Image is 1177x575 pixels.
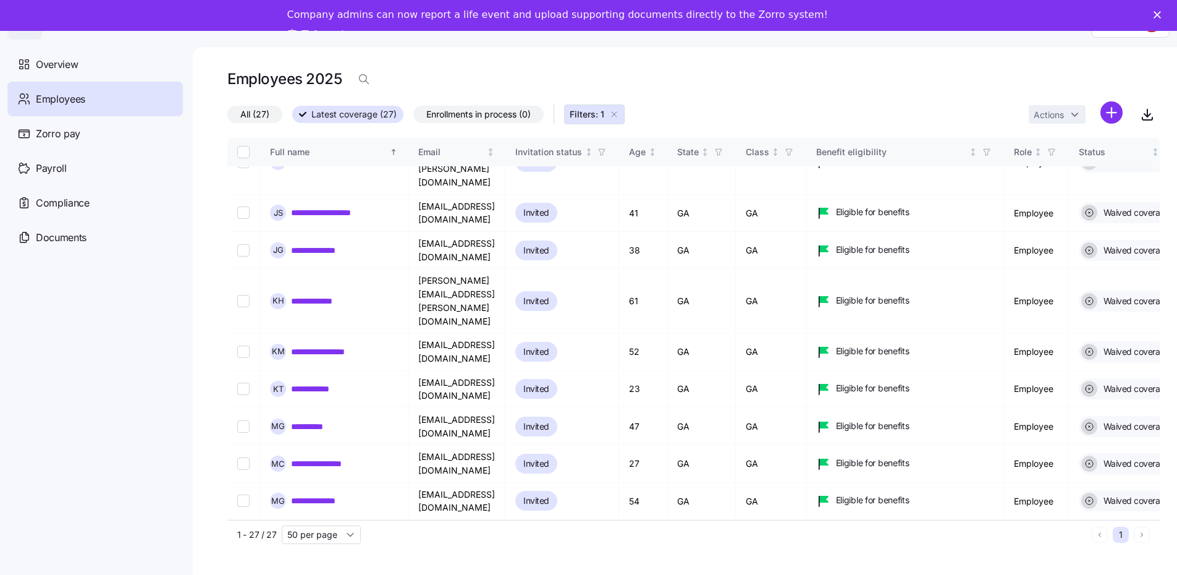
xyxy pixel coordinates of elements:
td: 27 [619,445,667,482]
span: Waived coverage [1100,383,1170,395]
button: 1 [1113,527,1129,543]
span: 1 - 27 / 27 [237,529,277,541]
td: [EMAIL_ADDRESS][DOMAIN_NAME] [408,408,505,445]
td: [EMAIL_ADDRESS][DOMAIN_NAME] [408,483,505,520]
span: Invited [523,205,549,220]
a: Payroll [7,151,183,185]
input: Select record 18 [237,383,250,395]
td: 52 [619,333,667,370]
a: Overview [7,47,183,82]
td: [EMAIL_ADDRESS][DOMAIN_NAME] [408,445,505,482]
th: ClassNot sorted [736,138,806,166]
div: Company admins can now report a life event and upload supporting documents directly to the Zorro ... [287,9,828,21]
td: GA [736,269,806,333]
th: RoleNot sorted [1004,138,1069,166]
th: Benefit eligibilityNot sorted [806,138,1004,166]
span: M G [271,497,285,505]
td: 47 [619,408,667,445]
span: Eligible for benefits [836,345,909,357]
td: GA [736,195,806,232]
div: Invitation status [515,145,582,159]
span: Waived coverage [1100,458,1170,470]
div: Benefit eligibility [816,145,967,159]
input: Select record 21 [237,495,250,507]
span: Payroll [36,161,67,176]
input: Select record 20 [237,458,250,470]
td: [PERSON_NAME][EMAIL_ADDRESS][PERSON_NAME][DOMAIN_NAME] [408,269,505,333]
a: Compliance [7,185,183,220]
input: Select record 14 [237,207,250,219]
div: Not sorted [969,148,977,156]
div: Not sorted [1034,148,1042,156]
td: [EMAIL_ADDRESS][DOMAIN_NAME] [408,232,505,269]
span: Eligible for benefits [836,294,909,307]
input: Select record 17 [237,346,250,358]
td: GA [667,333,736,370]
td: Employee [1004,195,1069,232]
a: Documents [7,220,183,255]
span: Invited [523,493,549,508]
div: Not sorted [771,148,780,156]
td: [EMAIL_ADDRESS][DOMAIN_NAME] [408,371,505,408]
span: Invited [523,294,549,309]
td: [EMAIL_ADDRESS][DOMAIN_NAME] [408,333,505,370]
a: Employees [7,82,183,116]
th: Invitation statusNot sorted [505,138,619,166]
td: GA [667,269,736,333]
div: Not sorted [584,148,593,156]
a: Take a tour [287,28,365,42]
th: EmailNot sorted [408,138,505,166]
span: Eligible for benefits [836,494,909,506]
td: Employee [1004,483,1069,520]
span: Invited [523,243,549,258]
div: Sorted ascending [389,148,398,156]
button: Actions [1029,105,1086,124]
span: Waived coverage [1100,420,1170,433]
input: Select record 16 [237,295,250,307]
div: Status [1079,145,1149,159]
h1: Employees 2025 [227,69,342,88]
span: Eligible for benefits [836,206,909,218]
span: J G [273,246,284,254]
div: Not sorted [701,148,709,156]
span: Invited [523,381,549,396]
span: Compliance [36,195,90,211]
td: GA [667,408,736,445]
span: J J [274,158,282,166]
span: Documents [36,230,86,245]
th: StateNot sorted [667,138,736,166]
div: Email [418,145,484,159]
td: GA [667,445,736,482]
td: [EMAIL_ADDRESS][DOMAIN_NAME] [408,195,505,232]
td: 38 [619,232,667,269]
td: GA [667,232,736,269]
a: Zorro pay [7,116,183,151]
span: Actions [1034,111,1064,119]
span: Eligible for benefits [836,244,909,256]
span: J S [274,209,283,217]
span: Invited [523,344,549,359]
div: Not sorted [1151,148,1160,156]
th: AgeNot sorted [619,138,667,166]
div: Age [629,145,646,159]
td: GA [736,232,806,269]
span: Waived coverage [1100,207,1170,219]
td: GA [736,483,806,520]
td: Employee [1004,371,1069,408]
input: Select record 15 [237,244,250,257]
td: GA [667,371,736,408]
td: 61 [619,269,667,333]
div: Full name [270,145,387,159]
th: Full nameSorted ascending [260,138,408,166]
span: Overview [36,57,78,72]
span: Eligible for benefits [836,382,909,394]
span: M C [271,460,285,468]
div: State [677,145,699,159]
span: Invited [523,419,549,434]
td: Employee [1004,408,1069,445]
td: GA [736,408,806,445]
span: Employees [36,92,85,107]
td: 23 [619,371,667,408]
span: Eligible for benefits [836,457,909,469]
span: Filters: 1 [570,108,604,121]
